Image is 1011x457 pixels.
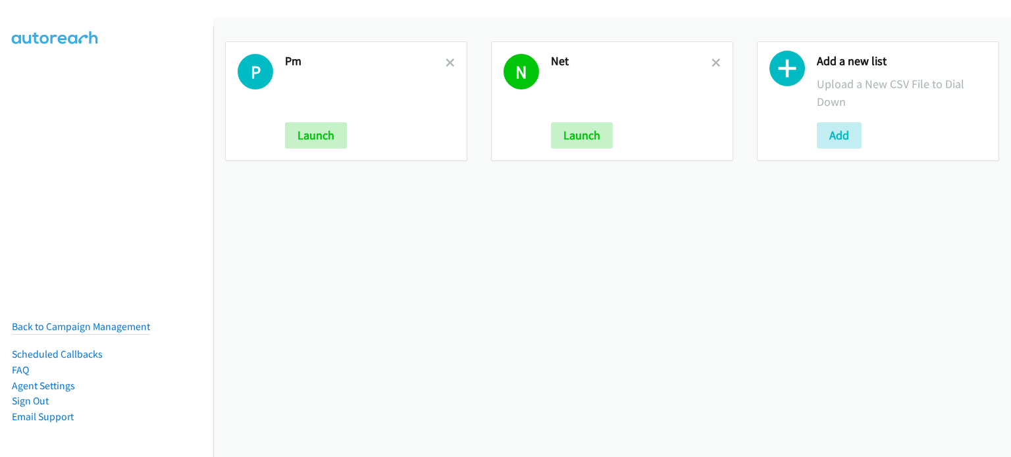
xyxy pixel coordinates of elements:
p: Upload a New CSV File to Dial Down [817,75,987,110]
button: Launch [551,122,613,149]
a: FAQ [12,364,29,376]
a: Agent Settings [12,379,75,392]
a: Back to Campaign Management [12,320,150,333]
a: Email Support [12,410,74,423]
h1: P [238,54,273,89]
a: Sign Out [12,395,49,407]
h1: N [504,54,539,89]
button: Launch [285,122,347,149]
h2: Net [551,54,712,69]
h2: Pm [285,54,446,69]
a: Scheduled Callbacks [12,348,103,360]
button: Add [817,122,862,149]
h2: Add a new list [817,54,987,69]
